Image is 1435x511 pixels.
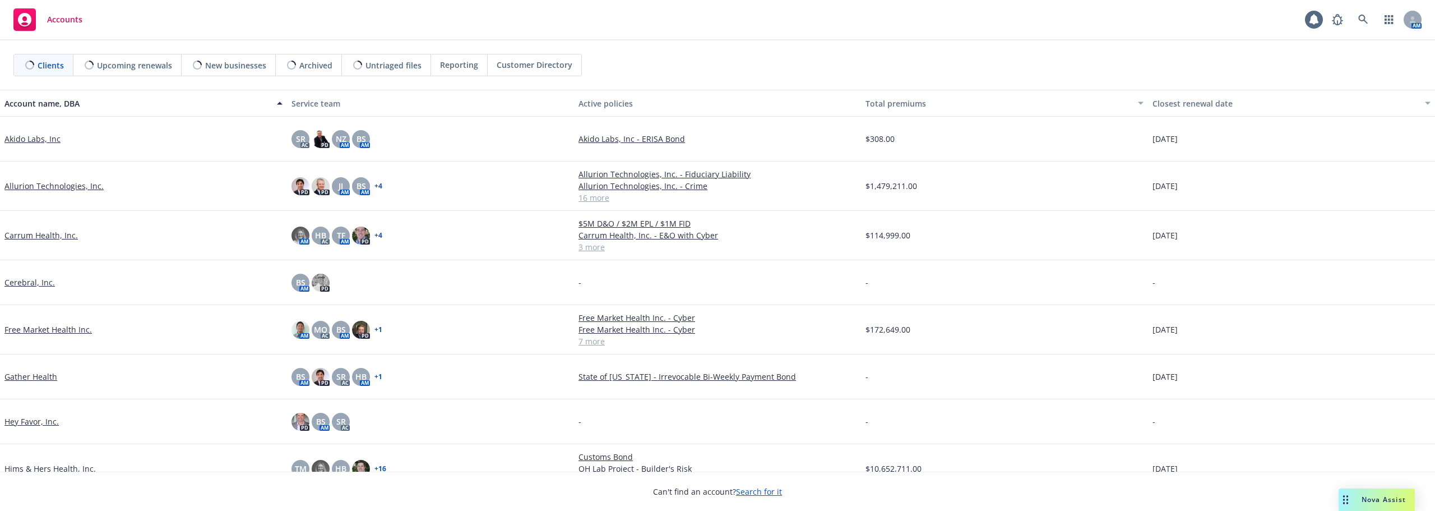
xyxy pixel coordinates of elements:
a: Carrum Health, Inc. [4,229,78,241]
span: HB [315,229,326,241]
a: Hims & Hers Health, Inc. [4,463,96,475]
span: Accounts [47,15,82,24]
span: [DATE] [1152,180,1178,192]
span: SR [336,371,346,383]
a: Allurion Technologies, Inc. - Fiduciary Liability [578,168,857,180]
img: photo [352,227,370,245]
a: Search [1352,8,1374,31]
span: Untriaged files [365,59,422,71]
a: Free Market Health Inc. [4,324,92,335]
a: Report a Bug [1326,8,1349,31]
a: Akido Labs, Inc [4,133,61,145]
span: Customer Directory [497,59,572,71]
span: BS [336,324,346,335]
span: [DATE] [1152,463,1178,475]
a: Hey Favor, Inc. [4,416,59,427]
a: Gather Health [4,371,57,383]
span: Can't find an account? [653,486,782,498]
a: Search for it [736,486,782,497]
button: Closest renewal date [1148,90,1435,117]
span: TM [295,463,307,475]
a: Free Market Health Inc. - Cyber [578,324,857,335]
img: photo [312,130,330,148]
span: - [865,416,868,427]
span: Archived [299,59,332,71]
span: $1,479,211.00 [865,180,917,192]
span: - [578,416,581,427]
span: [DATE] [1152,324,1178,335]
span: BS [316,416,326,427]
span: New businesses [205,59,266,71]
span: SR [296,133,305,145]
a: OH Lab Project - Builder's Risk [578,463,857,475]
span: - [578,277,581,288]
div: Closest renewal date [1152,98,1418,109]
span: [DATE] [1152,371,1178,383]
span: - [865,277,868,288]
a: + 4 [374,183,382,190]
span: $114,999.00 [865,229,910,241]
span: NZ [336,133,346,145]
div: Total premiums [865,98,1131,109]
button: Total premiums [861,90,1148,117]
span: [DATE] [1152,133,1178,145]
a: Carrum Health, Inc. - E&O with Cyber [578,229,857,241]
a: Customs Bond [578,451,857,463]
span: TF [337,229,345,241]
a: Akido Labs, Inc - ERISA Bond [578,133,857,145]
span: - [1152,277,1155,288]
span: MQ [314,324,327,335]
span: JJ [339,180,343,192]
a: Free Market Health Inc. - Cyber [578,312,857,324]
a: State of [US_STATE] - Irrevocable Bi-Weekly Payment Bond [578,371,857,383]
div: Drag to move [1339,489,1353,511]
button: Service team [287,90,574,117]
span: - [1152,416,1155,427]
span: Reporting [440,59,478,71]
span: BS [296,371,305,383]
a: Accounts [9,4,87,35]
a: Switch app [1378,8,1400,31]
div: Active policies [578,98,857,109]
img: photo [312,274,330,292]
img: photo [352,460,370,478]
span: Upcoming renewals [97,59,172,71]
a: 7 more [578,335,857,347]
img: photo [291,177,309,195]
a: 16 more [578,192,857,204]
span: HB [355,371,367,383]
div: Account name, DBA [4,98,270,109]
img: photo [312,177,330,195]
span: Clients [38,59,64,71]
a: Allurion Technologies, Inc. - Crime [578,180,857,192]
a: + 16 [374,466,386,472]
span: $172,649.00 [865,324,910,335]
a: Allurion Technologies, Inc. [4,180,104,192]
span: $10,652,711.00 [865,463,922,475]
span: Nova Assist [1362,495,1406,504]
span: BS [357,133,366,145]
span: $308.00 [865,133,895,145]
span: - [865,371,868,383]
img: photo [352,321,370,339]
a: + 1 [374,326,382,333]
button: Active policies [574,90,861,117]
span: [DATE] [1152,229,1178,241]
a: + 1 [374,374,382,380]
a: + 4 [374,232,382,239]
span: BS [296,277,305,288]
a: Cerebral, Inc. [4,277,55,288]
span: BS [357,180,366,192]
img: photo [312,368,330,386]
img: photo [312,460,330,478]
a: 3 more [578,241,857,253]
img: photo [291,227,309,245]
img: photo [291,321,309,339]
div: Service team [291,98,570,109]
